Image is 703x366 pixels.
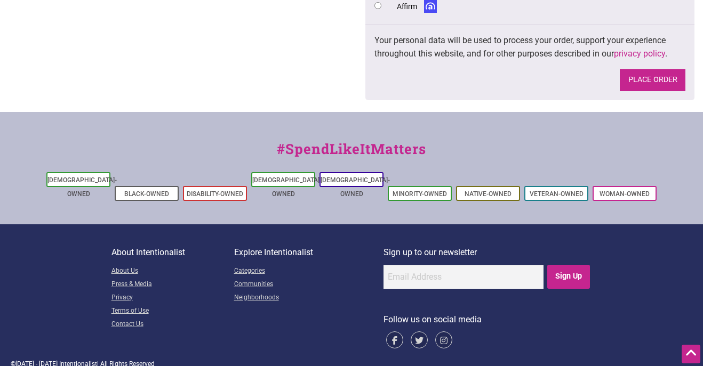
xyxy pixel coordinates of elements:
a: [DEMOGRAPHIC_DATA]-Owned [321,176,390,198]
a: About Us [111,265,234,278]
input: Sign Up [547,265,590,289]
a: Communities [234,278,384,291]
a: Veteran-Owned [530,190,584,198]
a: Neighborhoods [234,291,384,305]
button: Place order [620,69,685,91]
p: Sign up to our newsletter [384,246,592,259]
p: Explore Intentionalist [234,246,384,259]
p: Your personal data will be used to process your order, support your experience throughout this we... [374,34,685,61]
a: Native-Owned [465,190,512,198]
a: Categories [234,265,384,278]
a: [DEMOGRAPHIC_DATA]-Owned [47,176,117,198]
a: Woman-Owned [600,190,650,198]
a: Privacy [111,291,234,305]
p: About Intentionalist [111,246,234,259]
a: Press & Media [111,278,234,291]
a: Contact Us [111,318,234,331]
input: Email Address [384,265,544,289]
a: Terms of Use [111,305,234,318]
p: Follow us on social media [384,313,592,327]
a: privacy policy [614,48,665,59]
a: [DEMOGRAPHIC_DATA]-Owned [252,176,322,198]
div: Scroll Back to Top [682,345,700,363]
a: Disability-Owned [187,190,243,198]
a: Minority-Owned [393,190,447,198]
a: Black-Owned [124,190,169,198]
